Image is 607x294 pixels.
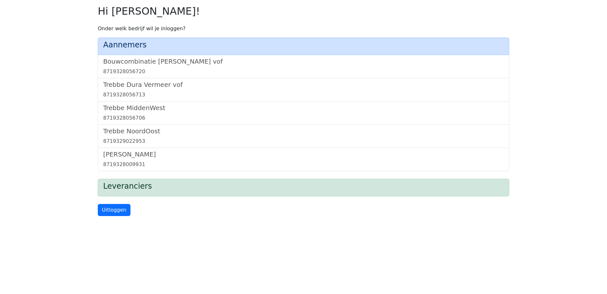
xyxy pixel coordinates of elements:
[103,137,504,145] div: 8719329022953
[103,104,504,112] h5: Trebbe MiddenWest
[98,204,130,216] a: Uitloggen
[103,161,504,168] div: 8719328009931
[103,114,504,122] div: 8719328056706
[103,58,504,65] h5: Bouwcombinatie [PERSON_NAME] vof
[103,81,504,88] h5: Trebbe Dura Vermeer vof
[103,127,504,145] a: Trebbe NoordOost8719329022953
[103,104,504,122] a: Trebbe MiddenWest8719328056706
[103,81,504,99] a: Trebbe Dura Vermeer vof8719328056713
[103,58,504,75] a: Bouwcombinatie [PERSON_NAME] vof8719328056720
[103,150,504,158] h5: [PERSON_NAME]
[103,40,504,50] h4: Aannemers
[103,182,504,191] h4: Leveranciers
[103,127,504,135] h5: Trebbe NoordOost
[98,25,509,32] p: Onder welk bedrijf wil je inloggen?
[103,150,504,168] a: [PERSON_NAME]8719328009931
[103,91,504,99] div: 8719328056713
[103,68,504,75] div: 8719328056720
[98,5,509,17] h2: Hi [PERSON_NAME]!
